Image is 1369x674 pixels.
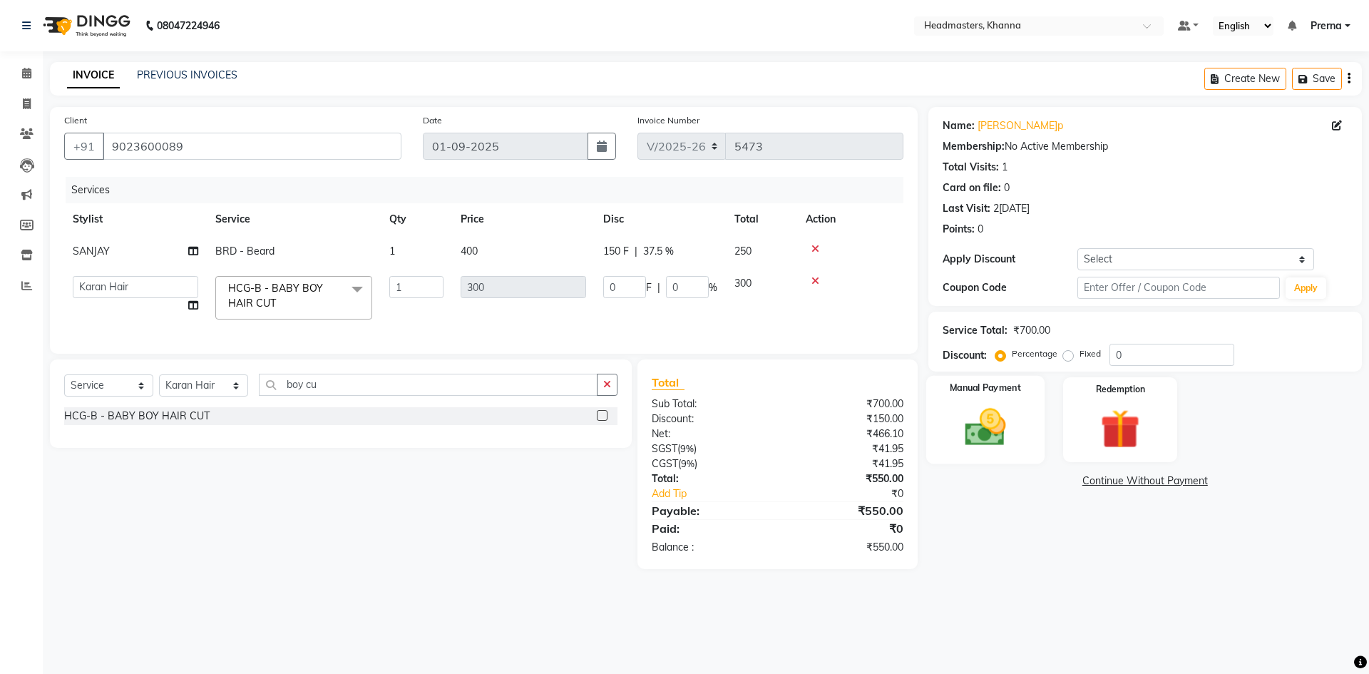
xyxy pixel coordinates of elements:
[259,374,598,396] input: Search or Scan
[652,457,678,470] span: CGST
[777,412,913,427] div: ₹150.00
[1002,160,1007,175] div: 1
[207,203,381,235] th: Service
[652,375,684,390] span: Total
[1286,277,1326,299] button: Apply
[943,323,1007,338] div: Service Total:
[1004,180,1010,195] div: 0
[943,201,990,216] div: Last Visit:
[1292,68,1342,90] button: Save
[67,63,120,88] a: INVOICE
[978,222,983,237] div: 0
[641,540,777,555] div: Balance :
[64,409,210,424] div: HCG-B - BABY BOY HAIR CUT
[641,397,777,412] div: Sub Total:
[1311,19,1342,34] span: Prerna
[36,6,134,46] img: logo
[734,245,752,257] span: 250
[389,245,395,257] span: 1
[381,203,452,235] th: Qty
[943,118,975,133] div: Name:
[1080,347,1101,360] label: Fixed
[276,297,282,310] a: x
[646,280,652,295] span: F
[800,486,913,501] div: ₹0
[931,474,1359,489] a: Continue Without Payment
[777,456,913,471] div: ₹41.95
[680,443,694,454] span: 9%
[452,203,595,235] th: Price
[777,441,913,456] div: ₹41.95
[461,245,478,257] span: 400
[734,277,752,290] span: 300
[777,427,913,441] div: ₹466.10
[777,471,913,486] div: ₹550.00
[1013,323,1050,338] div: ₹700.00
[66,177,914,203] div: Services
[1077,277,1280,299] input: Enter Offer / Coupon Code
[641,486,800,501] a: Add Tip
[423,114,442,127] label: Date
[681,458,694,469] span: 9%
[943,280,1077,295] div: Coupon Code
[978,118,1063,133] a: [PERSON_NAME]p
[641,502,777,519] div: Payable:
[64,203,207,235] th: Stylist
[1096,383,1145,396] label: Redemption
[641,441,777,456] div: ( )
[777,540,913,555] div: ₹550.00
[641,412,777,427] div: Discount:
[950,382,1021,395] label: Manual Payment
[797,203,903,235] th: Action
[943,180,1001,195] div: Card on file:
[777,397,913,412] div: ₹700.00
[73,245,110,257] span: SANJAY
[943,139,1348,154] div: No Active Membership
[137,68,237,81] a: PREVIOUS INVOICES
[993,201,1030,216] div: 2[DATE]
[103,133,401,160] input: Search by Name/Mobile/Email/Code
[943,252,1077,267] div: Apply Discount
[1204,68,1286,90] button: Create New
[64,114,87,127] label: Client
[157,6,220,46] b: 08047224946
[1088,404,1152,454] img: _gift.svg
[652,442,677,455] span: SGST
[1012,347,1057,360] label: Percentage
[777,520,913,537] div: ₹0
[943,160,999,175] div: Total Visits:
[657,280,660,295] span: |
[709,280,717,295] span: %
[943,139,1005,154] div: Membership:
[943,348,987,363] div: Discount:
[641,471,777,486] div: Total:
[726,203,797,235] th: Total
[777,502,913,519] div: ₹550.00
[228,282,323,310] span: HCG-B - BABY BOY HAIR CUT
[637,114,699,127] label: Invoice Number
[952,404,1018,451] img: _cash.svg
[603,244,629,259] span: 150 F
[595,203,726,235] th: Disc
[643,244,674,259] span: 37.5 %
[215,245,275,257] span: BRD - Beard
[641,520,777,537] div: Paid:
[943,222,975,237] div: Points:
[641,427,777,441] div: Net:
[635,244,637,259] span: |
[64,133,104,160] button: +91
[641,456,777,471] div: ( )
